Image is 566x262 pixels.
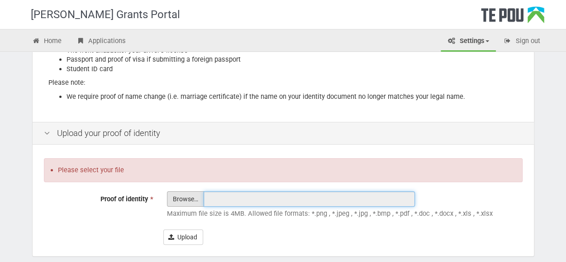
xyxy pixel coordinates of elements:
a: Sign out [497,32,547,52]
li: Passport and proof of visa if submitting a foreign passport [67,55,518,64]
li: Student ID card [67,64,518,74]
a: Settings [441,32,496,52]
p: Please note: [48,78,518,87]
li: We require proof of name change (i.e. marriage certificate) if the name on your identity document... [67,92,518,102]
a: Home [25,32,69,52]
div: Te Pou Logo [481,6,544,29]
p: Maximum file size is 4MB. Allowed file formats: *.png , *.jpeg , *.jpg , *.bmp , *.pdf , *.doc , ... [167,209,523,218]
span: Proof of identity [100,195,148,203]
b: back [106,46,121,54]
li: Please select your file [58,165,515,175]
a: Applications [69,32,133,52]
div: Upload your proof of identity [33,122,534,145]
span: Browse… [167,191,204,207]
button: Upload [163,229,203,245]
